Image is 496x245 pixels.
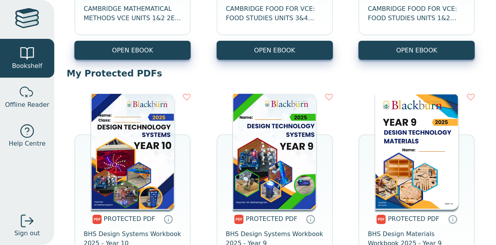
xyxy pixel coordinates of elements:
img: pdf.svg [234,215,244,224]
span: Help Centre [9,139,45,148]
span: PROTECTED PDF [246,215,297,222]
img: 631bba30-5f9e-4705-bf5b-f118651103ff.png [91,93,174,210]
button: OPEN EBOOK [358,41,475,60]
span: CAMBRIDGE MATHEMATICAL METHODS VCE UNITS 1&2 2E ONLINE TEACHING SUITE [84,4,181,23]
a: Protected PDFs cannot be printed, copied or shared. They can be accessed online through Education... [306,214,315,224]
button: OPEN EBOOK [217,41,333,60]
span: PROTECTED PDF [104,215,155,222]
span: CAMBRIDGE FOOD FOR VCE: FOOD STUDIES UNITS 1&2 EBOOK [368,4,465,23]
p: My Protected PDFs [67,68,484,79]
a: Protected PDFs cannot be printed, copied or shared. They can be accessed online through Education... [448,214,457,224]
img: pdf.svg [92,215,102,224]
img: pdf.svg [376,215,386,224]
button: OPEN EBOOK [74,41,191,60]
a: Protected PDFs cannot be printed, copied or shared. They can be accessed online through Education... [164,214,173,224]
span: PROTECTED PDF [388,215,439,222]
span: Sign out [14,229,40,238]
span: Bookshelf [12,61,42,71]
span: Offline Reader [5,100,49,109]
img: 88cacb29-eb92-468e-b212-30191858c6a2.png [233,93,316,210]
img: 2da8647a-40f0-4544-9499-ce69a9aab6e2.png [375,93,458,210]
span: CAMBRIDGE FOOD FOR VCE: FOOD STUDIES UNITS 3&4 EBOOK [226,4,324,23]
